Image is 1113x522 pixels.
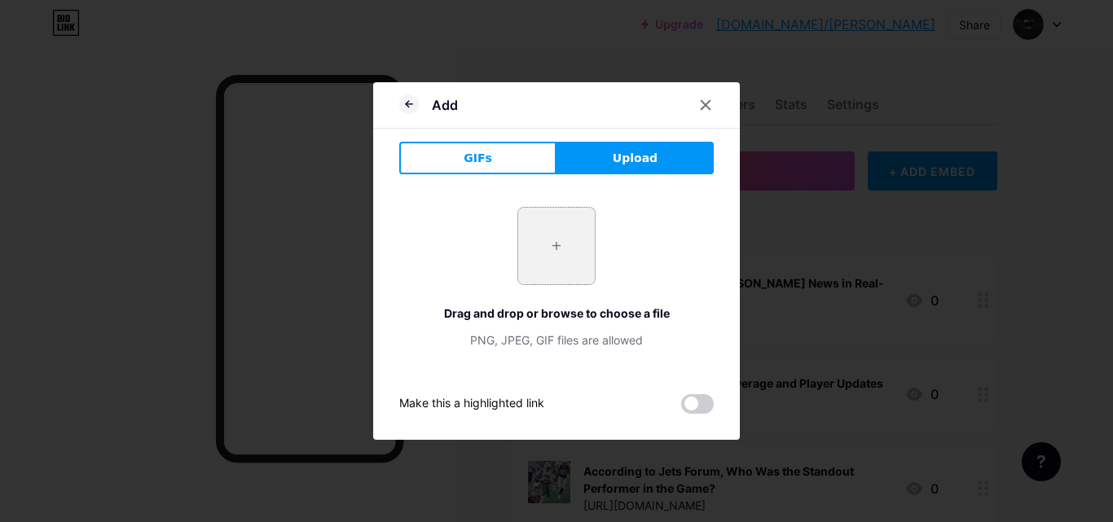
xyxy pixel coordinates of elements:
div: Drag and drop or browse to choose a file [399,305,714,322]
span: Upload [613,150,658,167]
span: GIFs [464,150,492,167]
button: Upload [556,142,714,174]
button: GIFs [399,142,556,174]
div: Make this a highlighted link [399,394,544,414]
div: PNG, JPEG, GIF files are allowed [399,331,714,349]
div: Add [432,95,458,115]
